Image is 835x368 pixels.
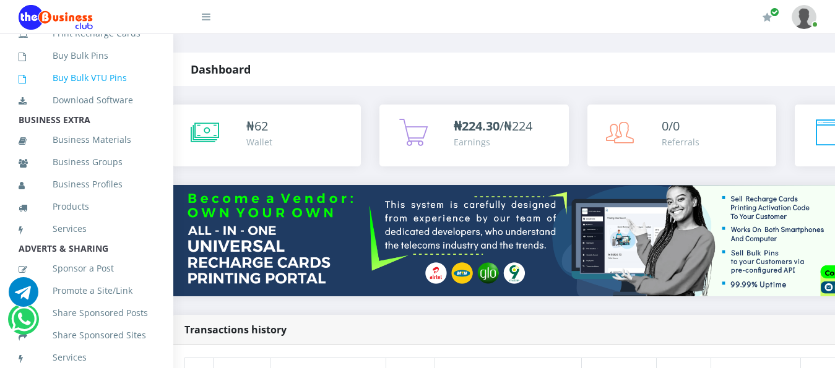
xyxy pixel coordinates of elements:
[379,105,568,166] a: ₦224.30/₦224 Earnings
[662,118,680,134] span: 0/0
[246,135,272,148] div: Wallet
[19,41,155,70] a: Buy Bulk Pins
[172,105,361,166] a: ₦62 Wallet
[11,314,37,334] a: Chat for support
[19,170,155,199] a: Business Profiles
[19,276,155,305] a: Promote a Site/Link
[19,148,155,176] a: Business Groups
[587,105,776,166] a: 0/0 Referrals
[191,62,251,77] strong: Dashboard
[19,192,155,221] a: Products
[19,126,155,154] a: Business Materials
[454,118,532,134] span: /₦224
[9,286,38,307] a: Chat for support
[19,5,93,30] img: Logo
[454,118,500,134] b: ₦224.30
[19,86,155,114] a: Download Software
[19,321,155,349] a: Share Sponsored Sites
[19,254,155,283] a: Sponsor a Post
[184,323,287,336] strong: Transactions history
[19,299,155,327] a: Share Sponsored Posts
[792,5,816,29] img: User
[254,118,268,134] span: 62
[246,117,272,135] div: ₦
[662,135,699,148] div: Referrals
[19,64,155,92] a: Buy Bulk VTU Pins
[770,7,779,17] span: Renew/Upgrade Subscription
[763,12,772,22] i: Renew/Upgrade Subscription
[19,215,155,243] a: Services
[454,135,532,148] div: Earnings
